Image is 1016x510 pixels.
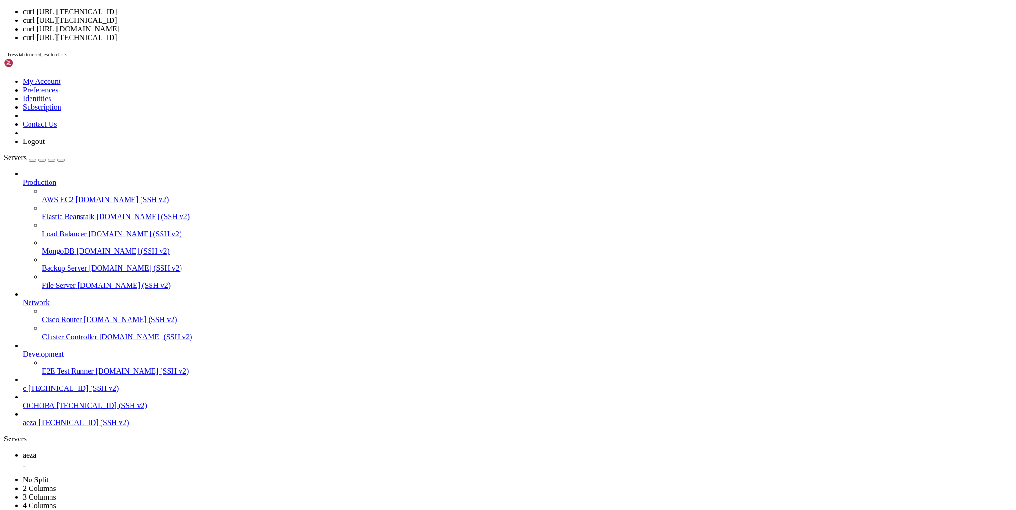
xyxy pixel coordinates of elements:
span: │ [248,12,251,20]
a: 4 Columns [23,501,56,510]
span: │ [84,28,88,36]
img: Shellngn [4,58,59,68]
span: │ [179,36,183,44]
span: │ [99,36,103,44]
span: │ [160,36,164,44]
span: 9|turnstil | [4,190,50,198]
span: │ [213,12,217,20]
span: │ [263,117,267,125]
span: [DOMAIN_NAME] (SSH v2) [89,264,182,272]
span: │ [4,109,8,117]
span: │ [23,36,27,44]
span: fork [91,28,107,36]
li: MongoDB [DOMAIN_NAME] (SSH v2) [42,238,1012,255]
a: File Server [DOMAIN_NAME] (SSH v2) [42,281,1012,290]
span: │ [236,117,240,125]
span: online [187,36,210,44]
x-row: File "/usr/lib/python3.12/asyncio/base_subprocess.py", line 104, in close [4,328,892,336]
span: 9|turnstil | [4,304,50,311]
span: disabled [278,109,309,117]
a: Identities [23,94,51,102]
span: 9|turnstil | [4,231,50,238]
span: 2 [11,109,15,117]
span: │ [103,12,107,20]
span: Elastic Beanstalk [42,213,95,221]
x-row: python3 default N/A 19550 9D 4 0% 70.3mb [4,36,892,44]
li: Elastic Beanstalk [DOMAIN_NAME] (SSH v2) [42,204,1012,221]
a: Development [23,350,1012,358]
span: ↺ [168,12,171,20]
x-row: * Serving Quart app 'turnstile' [4,223,892,231]
span: │ [210,109,213,117]
span: │ [23,28,27,36]
span: 9|turnstil | [4,182,50,190]
span: │ [69,109,72,117]
span: cpu [202,12,213,20]
span: │ [15,12,19,20]
li: ОСНОВА [TECHNICAL_ID] (SSH v2) [23,393,1012,410]
span: │ [72,93,76,101]
span: │ [103,93,107,101]
a: Cisco Router [DOMAIN_NAME] (SSH v2) [42,316,1012,324]
span: name [19,12,34,20]
span: │ [23,109,27,117]
li: Cisco Router [DOMAIN_NAME] (SSH v2) [42,307,1012,324]
span: │ [160,117,164,125]
span: │ [293,125,297,133]
x-row: [09:28:39] [ ] -> Browser 1 initialized successfully [4,198,892,206]
a: aeza [TECHNICAL_ID] (SSH v2) [23,418,1012,427]
span: fork [91,109,107,117]
x-row: * Debug mode: False [4,231,892,239]
span: │ [122,28,126,36]
span: online [198,125,221,133]
li: curl [URL][DOMAIN_NAME] [23,25,1012,33]
span: namespace [38,12,72,20]
span: 9|turnstil | [4,271,50,279]
span: │ [248,28,251,36]
span: INFO [95,255,111,263]
a: Servers [4,153,65,162]
x-row: [09:28:38] [ ] -> Starting browser initialization [4,190,892,198]
span: Load Balancer [42,230,87,238]
span: mem [217,93,229,101]
span: Development [23,350,64,358]
span: Cluster Controller [42,333,97,341]
span: │ [4,36,8,44]
span: root [278,125,293,133]
x-row: root@homelyflesh:~# pm2 start /usr/bin/python3 --interpreter=none --name="turnstile" -- /root/clo... [4,52,892,61]
li: Development [23,341,1012,376]
span: │ [236,125,240,133]
span: disabled [293,117,324,125]
span: │ [91,125,95,133]
span: [TECHNICAL_ID] (SSH v2) [57,401,147,409]
x-row: [09:28:45] [ ] -> Starting browser initialization [4,255,892,263]
span: 9|turnstil | [4,166,50,173]
span: id [8,93,15,101]
span: │ [210,28,213,36]
a: Logout [23,137,45,145]
span: Production [23,178,56,186]
span: │ [122,93,126,101]
a: AWS EC2 [DOMAIN_NAME] (SSH v2) [42,195,1012,204]
span: ↺ [168,93,171,101]
span: 9|turnstil | [4,344,50,352]
li: AWS EC2 [DOMAIN_NAME] (SSH v2) [42,187,1012,204]
span: 9|turnstil | [4,255,50,263]
span: │ [4,12,8,20]
x-row: [09:28:45] [ ] -> Browser 1 initialized successfully [4,263,892,271]
span: AWS EC2 [42,195,74,204]
span: │ [328,36,332,44]
span: pid [126,12,137,20]
span: pid [126,93,137,101]
span: │ [4,117,8,125]
span: │ [145,28,149,36]
span: [DOMAIN_NAME] (SSH v2) [78,281,171,289]
x-row: File "/usr/lib/python3.12/asyncio/base_subprocess.py", line 126, in __del__ [4,320,892,328]
span: │ [4,93,8,101]
span: │ [4,28,8,36]
span: │ [61,125,65,133]
span: Backup Server [42,264,87,272]
span: [PM2] [4,69,23,76]
span: Cisco Router [42,316,82,324]
span: │ [34,93,38,101]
